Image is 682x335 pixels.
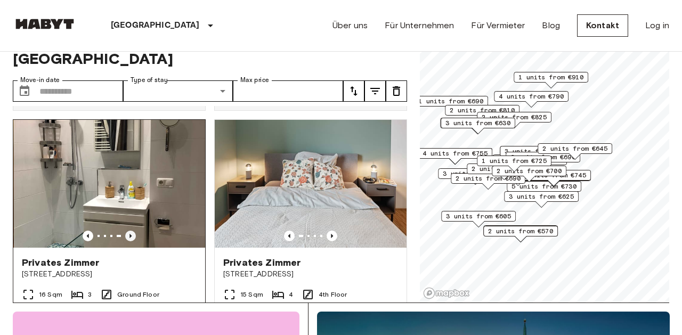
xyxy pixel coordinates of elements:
[20,76,60,85] label: Move-in date
[88,290,92,299] span: 3
[497,166,562,176] span: 2 units from €700
[497,155,562,165] span: 5 units from €715
[14,120,206,248] img: Marketing picture of unit DE-02-004-001-01HF
[577,14,628,37] a: Kontakt
[645,19,669,32] a: Log in
[446,211,511,221] span: 3 units from €605
[223,269,398,280] span: [STREET_ADDRESS]
[471,19,525,32] a: Für Vermieter
[542,19,560,32] a: Blog
[456,174,521,183] span: 2 units from €690
[332,19,368,32] a: Über uns
[418,148,492,165] div: Map marker
[240,290,263,299] span: 15 Sqm
[327,231,337,241] button: Previous image
[83,231,93,241] button: Previous image
[504,191,579,208] div: Map marker
[117,290,159,299] span: Ground Floor
[343,80,364,102] button: tune
[467,164,541,180] div: Map marker
[505,146,570,156] span: 3 units from €800
[521,170,586,180] span: 3 units from €745
[22,256,99,269] span: Privates Zimmer
[450,105,515,115] span: 2 units from €810
[518,72,583,82] span: 1 units from €910
[386,80,407,102] button: tune
[39,290,62,299] span: 16 Sqm
[319,290,347,299] span: 4th Floor
[483,225,558,242] div: Map marker
[423,149,488,158] span: 4 units from €755
[494,91,569,108] div: Map marker
[125,231,136,241] button: Previous image
[492,154,567,171] div: Map marker
[500,146,574,162] div: Map marker
[509,192,574,201] span: 3 units from €625
[223,256,301,269] span: Privates Zimmer
[445,105,519,121] div: Map marker
[506,152,580,168] div: Map marker
[542,144,607,153] span: 2 units from €645
[492,166,566,182] div: Map marker
[451,173,525,190] div: Map marker
[364,80,386,102] button: tune
[22,269,197,280] span: [STREET_ADDRESS]
[240,76,269,85] label: Max price
[413,96,488,112] div: Map marker
[514,72,588,88] div: Map marker
[440,118,515,134] div: Map marker
[438,168,513,185] div: Map marker
[538,143,612,160] div: Map marker
[131,76,168,85] label: Type of stay
[441,118,515,134] div: Map marker
[441,211,516,227] div: Map marker
[13,19,77,29] img: Habyt
[499,92,564,101] span: 4 units from €790
[385,19,454,32] a: Für Unternehmen
[284,231,295,241] button: Previous image
[423,287,470,299] a: Mapbox logo
[111,19,200,32] p: [GEOGRAPHIC_DATA]
[507,181,581,198] div: Map marker
[510,152,575,162] span: 6 units from €690
[445,118,510,128] span: 3 units from €630
[215,120,407,248] img: Marketing picture of unit DE-02-019-003-04HF
[482,112,547,122] span: 2 units from €825
[289,290,293,299] span: 4
[477,112,551,128] div: Map marker
[443,169,508,178] span: 3 units from €785
[477,156,551,172] div: Map marker
[472,164,537,174] span: 2 units from €925
[482,156,547,166] span: 1 units from €725
[483,226,558,242] div: Map marker
[14,80,35,102] button: Choose date
[488,226,553,236] span: 2 units from €570
[418,96,483,106] span: 1 units from €690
